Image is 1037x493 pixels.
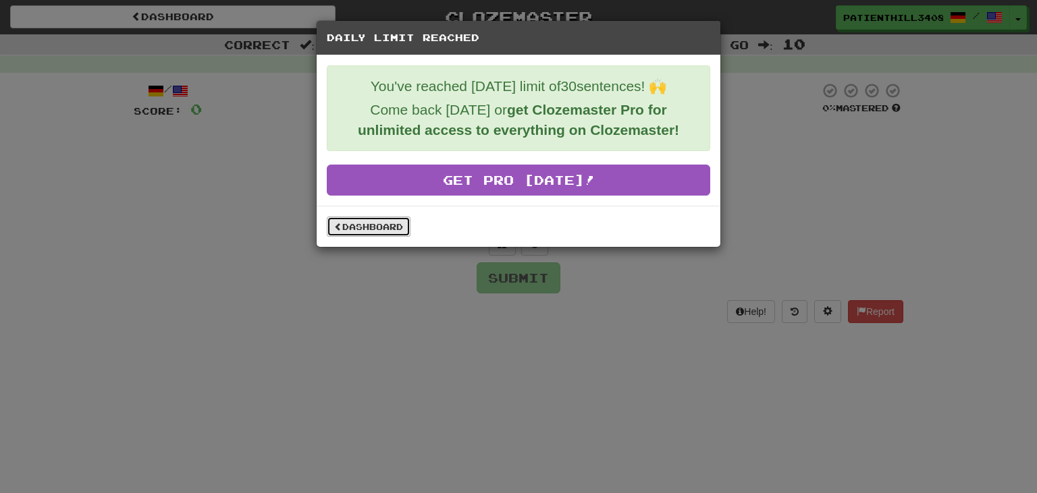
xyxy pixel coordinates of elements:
[327,216,410,237] a: Dashboard
[338,76,699,96] p: You've reached [DATE] limit of 30 sentences! 🙌
[358,102,679,138] strong: get Clozemaster Pro for unlimited access to everything on Clozemaster!
[338,100,699,140] p: Come back [DATE] or
[327,165,710,196] a: Get Pro [DATE]!
[327,31,710,45] h5: Daily Limit Reached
